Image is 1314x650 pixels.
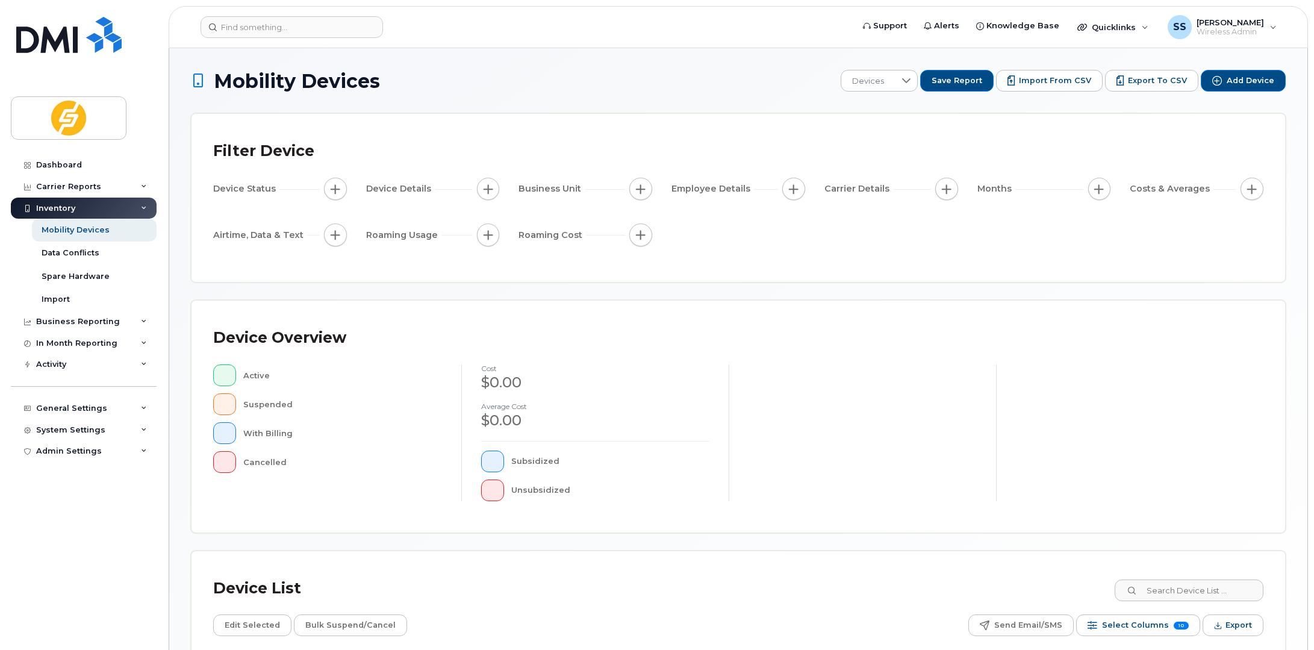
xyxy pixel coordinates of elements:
span: Bulk Suspend/Cancel [305,616,396,634]
span: Business Unit [518,183,585,195]
div: Device List [213,573,301,604]
span: Airtime, Data & Text [213,229,307,242]
button: Add Device [1201,70,1286,92]
span: Edit Selected [225,616,280,634]
span: Carrier Details [824,183,893,195]
button: Import from CSV [996,70,1103,92]
button: Send Email/SMS [968,614,1074,636]
button: Select Columns 10 [1076,614,1200,636]
button: Bulk Suspend/Cancel [294,614,407,636]
span: Roaming Cost [518,229,586,242]
div: $0.00 [481,372,709,393]
span: Device Details [366,183,435,195]
div: $0.00 [481,410,709,431]
div: Subsidized [511,451,710,472]
span: Select Columns [1102,616,1169,634]
div: Unsubsidized [511,480,710,501]
button: Export [1203,614,1263,636]
span: Export to CSV [1128,75,1187,86]
div: Cancelled [243,451,443,473]
button: Export to CSV [1105,70,1198,92]
div: Filter Device [213,136,314,167]
span: Costs & Averages [1130,183,1213,195]
div: Device Overview [213,322,346,354]
div: Suspended [243,393,443,415]
h4: Average cost [481,402,709,410]
div: With Billing [243,422,443,444]
button: Save Report [920,70,994,92]
input: Search Device List ... [1115,580,1263,601]
span: Roaming Usage [366,229,441,242]
span: Mobility Devices [214,70,380,92]
div: Active [243,364,443,386]
span: Add Device [1227,75,1274,86]
span: Send Email/SMS [994,616,1062,634]
h4: cost [481,364,709,372]
span: Export [1225,616,1252,634]
span: Devices [841,70,895,92]
span: 10 [1174,622,1189,630]
span: Save Report [932,75,982,86]
button: Edit Selected [213,614,291,636]
span: Employee Details [671,183,754,195]
span: Import from CSV [1019,75,1091,86]
span: Months [977,183,1015,195]
span: Device Status [213,183,279,195]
